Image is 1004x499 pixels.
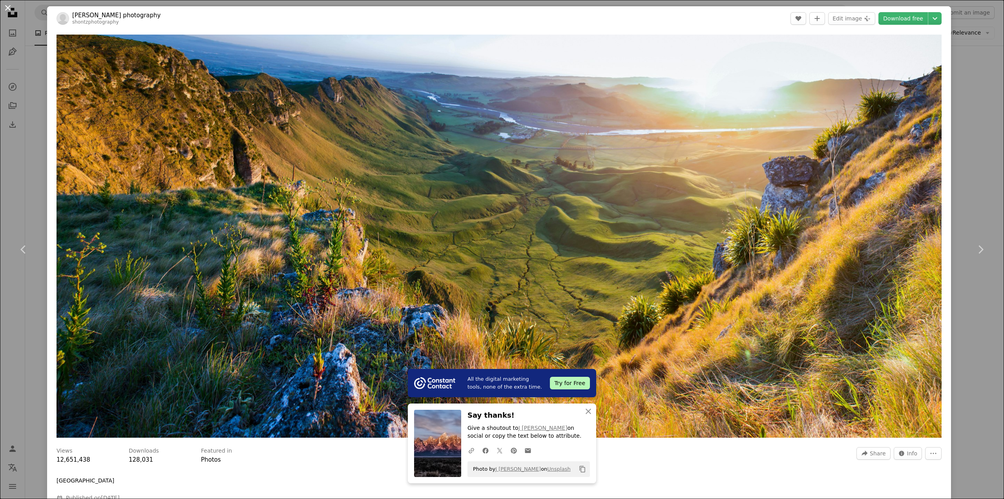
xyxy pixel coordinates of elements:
[828,12,875,25] button: Edit image
[57,456,90,463] span: 12,651,438
[129,447,159,455] h3: Downloads
[129,456,153,463] span: 128,031
[790,12,806,25] button: Like
[72,19,119,25] a: shontzphotography
[518,425,568,431] a: J [PERSON_NAME]
[478,442,493,458] a: Share on Facebook
[925,447,942,460] button: More Actions
[72,11,161,19] a: [PERSON_NAME] photography
[493,442,507,458] a: Share on Twitter
[507,442,521,458] a: Share on Pinterest
[550,377,590,389] div: Try for Free
[870,448,885,459] span: Share
[467,424,590,440] p: Give a shoutout to on social or copy the text below to attribute.
[57,12,69,25] img: Go to shontz photography's profile
[414,377,455,389] img: file-1754318165549-24bf788d5b37
[907,448,918,459] span: Info
[894,447,922,460] button: Stats about this image
[576,462,589,476] button: Copy to clipboard
[57,477,114,485] p: [GEOGRAPHIC_DATA]
[878,12,928,25] a: Download free
[57,35,942,438] button: Zoom in on this image
[467,375,544,391] span: All the digital marketing tools, none of the extra time.
[547,466,570,472] a: Unsplash
[57,447,73,455] h3: Views
[809,12,825,25] button: Add to Collection
[521,442,535,458] a: Share over email
[408,369,596,397] a: All the digital marketing tools, none of the extra time.Try for Free
[57,35,942,438] img: mountain surrounded with trees during daytime
[201,447,232,455] h3: Featured in
[467,410,590,421] h3: Say thanks!
[928,12,942,25] button: Choose download size
[856,447,890,460] button: Share this image
[469,463,571,475] span: Photo by on
[495,466,541,472] a: J [PERSON_NAME]
[957,212,1004,287] a: Next
[201,456,221,463] a: Photos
